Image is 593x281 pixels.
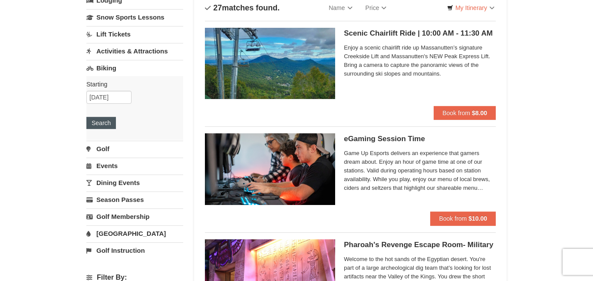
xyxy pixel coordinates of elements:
span: Book from [442,109,470,116]
a: Golf Membership [86,208,183,225]
img: 19664770-34-0b975b5b.jpg [205,133,335,205]
span: 27 [213,3,222,12]
button: Book from $10.00 [430,212,496,225]
a: [GEOGRAPHIC_DATA] [86,225,183,241]
strong: $10.00 [468,215,487,222]
h5: Pharoah's Revenge Escape Room- Military [344,241,496,249]
button: Book from $8.00 [434,106,496,120]
img: 24896431-1-a2e2611b.jpg [205,28,335,99]
a: Biking [86,60,183,76]
span: Enjoy a scenic chairlift ride up Massanutten’s signature Creekside Lift and Massanutten's NEW Pea... [344,43,496,78]
h5: eGaming Session Time [344,135,496,143]
a: Golf [86,141,183,157]
a: Lift Tickets [86,26,183,42]
button: Search [86,117,116,129]
strong: $8.00 [472,109,487,116]
span: Game Up Esports delivers an experience that gamers dream about. Enjoy an hour of game time at one... [344,149,496,192]
a: Events [86,158,183,174]
a: Golf Instruction [86,242,183,258]
a: Snow Sports Lessons [86,9,183,25]
h5: Scenic Chairlift Ride | 10:00 AM - 11:30 AM [344,29,496,38]
span: Book from [439,215,467,222]
a: My Itinerary [441,1,500,14]
h4: matches found. [205,3,280,12]
a: Activities & Attractions [86,43,183,59]
label: Starting [86,80,177,89]
a: Season Passes [86,192,183,208]
a: Dining Events [86,175,183,191]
